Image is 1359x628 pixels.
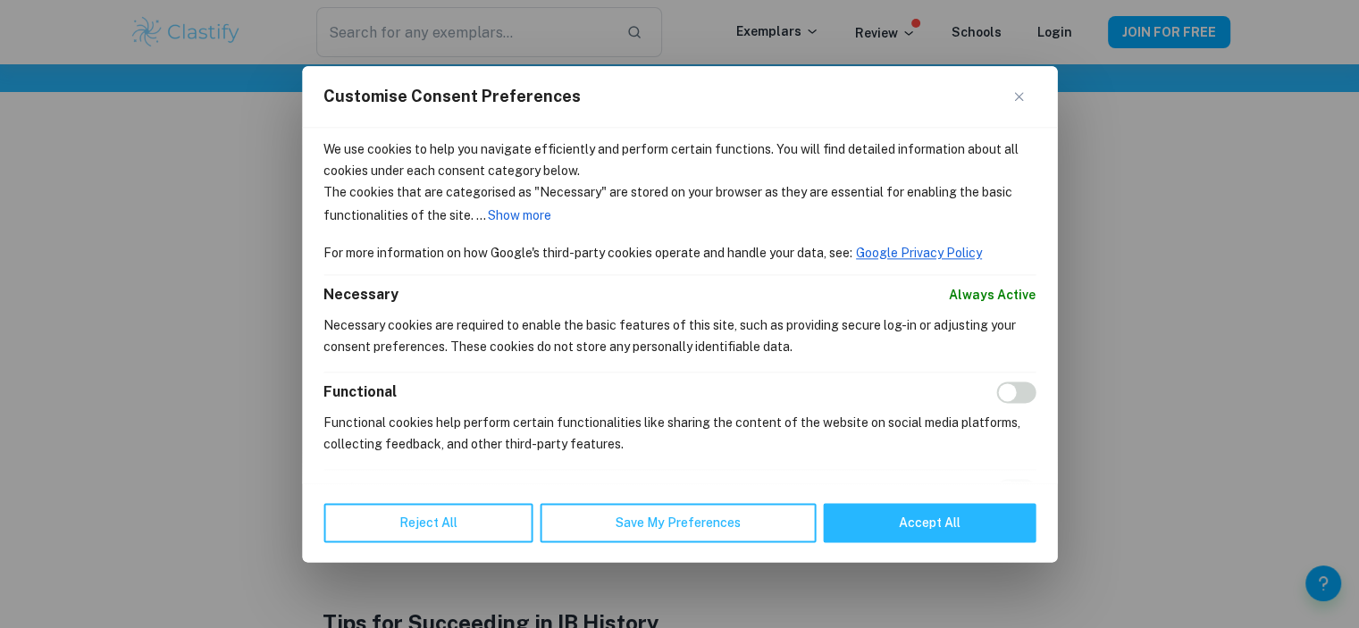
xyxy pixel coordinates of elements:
button: Necessary [323,284,398,306]
a: Google Privacy Policy [855,245,983,261]
input: Enable Functional [996,381,1036,403]
p: We use cookies to help you navigate efficiently and perform certain functions. You will find deta... [323,138,1036,181]
button: Save My Preferences [540,503,816,542]
button: Reject All [323,503,533,542]
p: Necessary cookies are required to enable the basic features of this site, such as providing secur... [323,314,1036,357]
div: Customise Consent Preferences [302,66,1057,562]
button: Accept All [823,503,1036,542]
p: Functional cookies help perform certain functionalities like sharing the content of the website o... [323,412,1036,455]
img: Close [1014,92,1023,101]
button: Close [1014,86,1036,107]
span: Customise Consent Preferences [323,86,581,107]
button: Functional [323,381,397,403]
p: The cookies that are categorised as "Necessary" are stored on your browser as they are essential ... [323,181,1036,228]
button: Show more [486,203,553,228]
span: Always Active [949,284,1036,306]
p: For more information on how Google's third-party cookies operate and handle your data, see: [323,242,1036,264]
